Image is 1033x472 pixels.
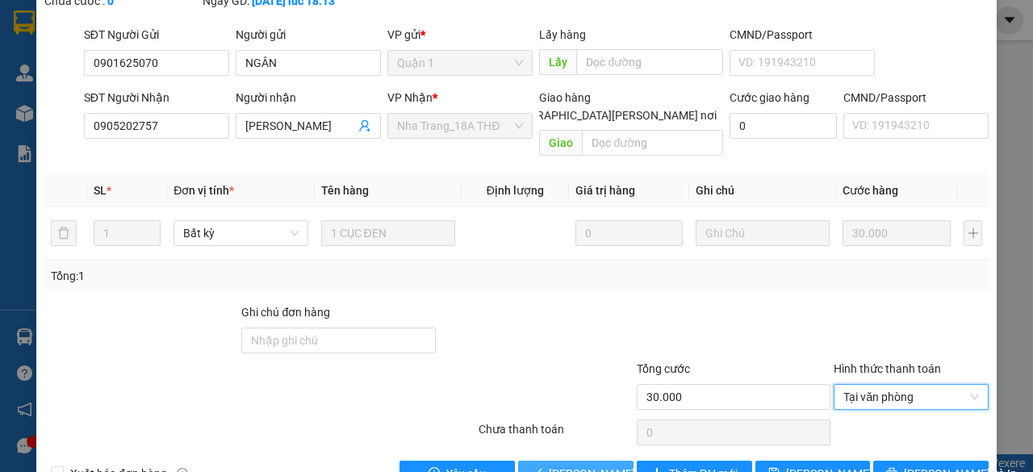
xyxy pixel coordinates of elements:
[397,51,523,75] span: Quận 1
[582,130,722,156] input: Dọc đường
[94,184,107,197] span: SL
[843,184,898,197] span: Cước hàng
[730,26,875,44] div: CMND/Passport
[387,91,433,104] span: VP Nhận
[84,26,229,44] div: SĐT Người Gửi
[241,328,436,353] input: Ghi chú đơn hàng
[843,220,951,246] input: 0
[236,26,381,44] div: Người gửi
[84,89,229,107] div: SĐT Người Nhận
[487,184,544,197] span: Định lượng
[51,220,77,246] button: delete
[539,49,576,75] span: Lấy
[477,420,635,449] div: Chưa thanh toán
[637,362,690,375] span: Tổng cước
[183,221,298,245] span: Bất kỳ
[236,89,381,107] div: Người nhận
[51,267,400,285] div: Tổng: 1
[387,26,533,44] div: VP gửi
[964,220,982,246] button: plus
[397,114,523,138] span: Nha Trang_18A THĐ
[843,385,979,409] span: Tại văn phòng
[576,49,722,75] input: Dọc đường
[696,220,830,246] input: Ghi Chú
[834,362,941,375] label: Hình thức thanh toán
[539,28,586,41] span: Lấy hàng
[539,91,591,104] span: Giao hàng
[174,184,234,197] span: Đơn vị tính
[358,119,371,132] span: user-add
[496,107,723,124] span: [GEOGRAPHIC_DATA][PERSON_NAME] nơi
[241,306,330,319] label: Ghi chú đơn hàng
[575,184,635,197] span: Giá trị hàng
[689,175,836,207] th: Ghi chú
[539,130,582,156] span: Giao
[575,220,683,246] input: 0
[843,89,989,107] div: CMND/Passport
[730,113,837,139] input: Cước giao hàng
[730,91,809,104] label: Cước giao hàng
[321,184,369,197] span: Tên hàng
[321,220,455,246] input: VD: Bàn, Ghế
